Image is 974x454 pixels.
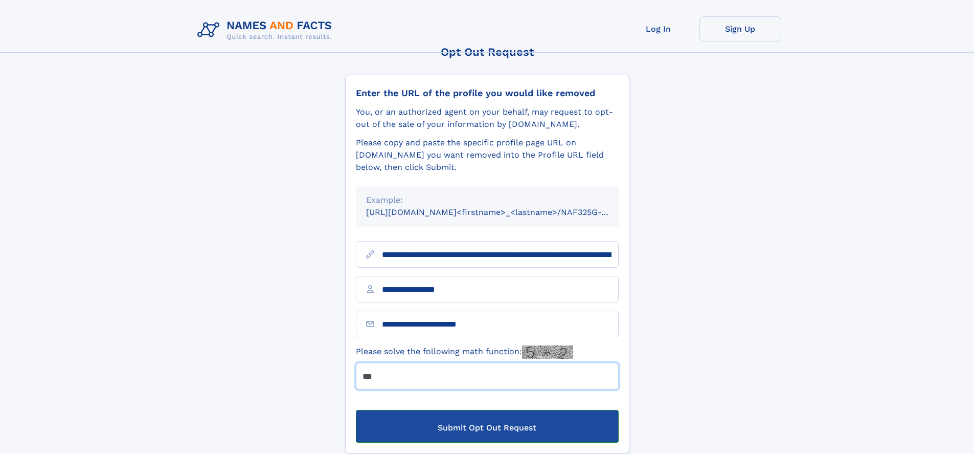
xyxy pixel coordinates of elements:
div: You, or an authorized agent on your behalf, may request to opt-out of the sale of your informatio... [356,106,619,131]
div: Example: [366,194,608,206]
img: Logo Names and Facts [193,16,341,44]
label: Please solve the following math function: [356,345,573,359]
div: Enter the URL of the profile you would like removed [356,88,619,99]
a: Sign Up [699,16,781,41]
div: Please copy and paste the specific profile page URL on [DOMAIN_NAME] you want removed into the Pr... [356,137,619,174]
button: Submit Opt Out Request [356,410,619,443]
a: Log In [618,16,699,41]
small: [URL][DOMAIN_NAME]<firstname>_<lastname>/NAF325G-xxxxxxxx [366,207,638,217]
